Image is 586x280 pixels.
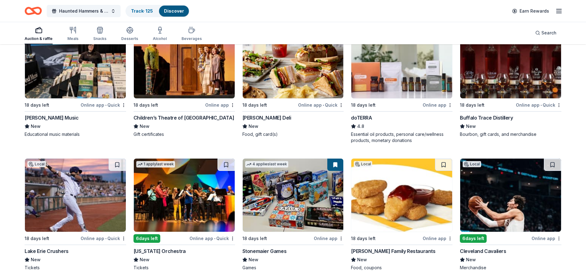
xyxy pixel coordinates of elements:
img: Image for Buffalo Trace Distillery [460,25,561,98]
div: Online app Quick [189,235,235,242]
div: Games [242,265,344,271]
a: Home [25,4,42,18]
div: Stonemaier Games [242,247,287,255]
img: Image for Children’s Theatre of Cincinnati [134,25,235,98]
button: Beverages [181,24,202,44]
button: Track· 125Discover [126,5,189,17]
div: 18 days left [242,235,267,242]
div: 18 days left [351,235,376,242]
div: 18 days left [242,101,267,109]
a: Track· 125 [131,8,153,14]
a: Earn Rewards [508,6,553,17]
div: Lake Erie Crushers [25,247,69,255]
div: 18 days left [460,101,484,109]
div: Gift certificates [134,131,235,137]
div: Tickets [25,265,126,271]
div: Local [463,161,481,167]
div: 6 days left [460,234,487,243]
span: New [357,256,367,263]
div: Buffalo Trace Distillery [460,114,513,121]
div: Food, gift card(s) [242,131,344,137]
div: [PERSON_NAME] Deli [242,114,291,121]
div: Cleveland Cavaliers [460,247,506,255]
div: Online app Quick [81,235,126,242]
img: Image for Cleveland Cavaliers [460,159,561,232]
div: Children’s Theatre of [GEOGRAPHIC_DATA] [134,114,234,121]
div: Auction & raffle [25,36,53,41]
div: Meals [67,36,78,41]
button: Snacks [93,24,106,44]
a: Discover [164,8,184,14]
div: 18 days left [25,101,49,109]
a: Image for Alfred Music2 applieslast week18 days leftOnline app•Quick[PERSON_NAME] MusicNewEducati... [25,25,126,137]
div: [PERSON_NAME] Music [25,114,78,121]
a: Image for doTERRA5 applieslast week18 days leftOnline appdoTERRA4.8Essential oil products, person... [351,25,452,144]
img: Image for Stonemaier Games [243,159,344,232]
span: New [31,256,41,263]
div: Online app [423,235,452,242]
div: doTERRA [351,114,372,121]
img: Image for Lake Erie Crushers [25,159,126,232]
a: Image for McAlister's Deli6 applieslast week18 days leftOnline app•Quick[PERSON_NAME] DeliNewFood... [242,25,344,137]
img: Image for Kilroy Family Restaurants [351,159,452,232]
div: Snacks [93,36,106,41]
div: Educational music materials [25,131,126,137]
span: • [214,236,215,241]
div: 18 days left [25,235,49,242]
button: Meals [67,24,78,44]
a: Image for Children’s Theatre of CincinnatiLocal18 days leftOnline appChildren’s Theatre of [GEOGR... [134,25,235,137]
div: Essential oil products, personal care/wellness products, monetary donations [351,131,452,144]
span: New [249,256,258,263]
div: Online app Quick [81,101,126,109]
div: Merchandise [460,265,561,271]
span: New [31,123,41,130]
div: Tickets [134,265,235,271]
a: Image for Cleveland CavaliersLocal6days leftOnline appCleveland CavaliersNewMerchandise [460,158,561,271]
div: 6 days left [134,234,160,243]
div: Alcohol [153,36,167,41]
span: New [249,123,258,130]
div: Bourbon, gift cards, and merchandise [460,131,561,137]
span: • [323,103,324,108]
div: [US_STATE] Orchestra [134,247,186,255]
span: • [105,236,106,241]
div: [PERSON_NAME] Family Restaurants [351,247,435,255]
span: Search [541,29,556,37]
div: Online app Quick [298,101,344,109]
img: Image for McAlister's Deli [243,25,344,98]
span: New [140,123,149,130]
span: New [466,256,476,263]
span: 4.8 [357,123,364,130]
a: Image for Kilroy Family RestaurantsLocal18 days leftOnline app[PERSON_NAME] Family RestaurantsNew... [351,158,452,271]
div: 4 applies last week [245,161,288,168]
span: • [105,103,106,108]
span: New [466,123,476,130]
a: Image for Stonemaier Games4 applieslast week18 days leftOnline appStonemaier GamesNewGames [242,158,344,271]
div: Beverages [181,36,202,41]
button: Alcohol [153,24,167,44]
a: Image for Lake Erie CrushersLocal18 days leftOnline app•QuickLake Erie CrushersNewTickets [25,158,126,271]
div: Local [27,161,46,167]
button: Auction & raffle [25,24,53,44]
div: Online app [205,101,235,109]
span: New [140,256,149,263]
div: Online app [423,101,452,109]
img: Image for Minnesota Orchestra [134,159,235,232]
div: Local [354,161,372,167]
a: Image for Minnesota Orchestra1 applylast week6days leftOnline app•Quick[US_STATE] OrchestraNewTic... [134,158,235,271]
img: Image for Alfred Music [25,25,126,98]
a: Image for Buffalo Trace Distillery11 applieslast week18 days leftOnline app•QuickBuffalo Trace Di... [460,25,561,137]
span: • [540,103,542,108]
button: Search [530,27,561,39]
div: 18 days left [134,101,158,109]
button: Haunted Hammers & Ales [47,5,121,17]
button: Desserts [121,24,138,44]
div: 1 apply last week [136,161,175,168]
img: Image for doTERRA [351,25,452,98]
div: Online app Quick [516,101,561,109]
div: Online app [532,235,561,242]
div: Desserts [121,36,138,41]
span: Haunted Hammers & Ales [59,7,108,15]
div: Food, coupons [351,265,452,271]
div: 18 days left [351,101,376,109]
